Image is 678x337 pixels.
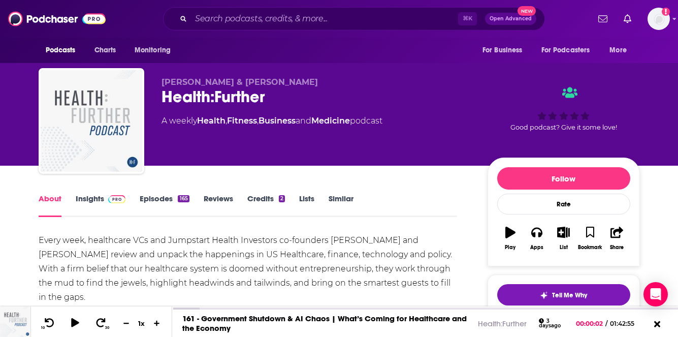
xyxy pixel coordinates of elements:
span: Tell Me Why [552,291,587,299]
div: 3 days ago [539,318,568,329]
button: Show profile menu [648,8,670,30]
span: For Business [482,43,523,57]
a: Credits2 [247,194,285,217]
div: 165 [178,195,189,202]
a: About [39,194,61,217]
button: Follow [497,167,630,190]
a: Show notifications dropdown [620,10,635,27]
div: 2 [279,195,285,202]
a: InsightsPodchaser Pro [76,194,126,217]
span: and [296,116,311,126]
button: Play [497,220,524,257]
img: tell me why sparkle [540,291,548,299]
img: Podchaser Pro [108,195,126,203]
span: Open Advanced [490,16,532,21]
div: Play [505,244,515,251]
a: Fitness [227,116,257,126]
a: Charts [88,41,122,60]
div: Open Intercom Messenger [643,282,668,307]
input: Search podcasts, credits, & more... [191,11,458,27]
div: 1 x [133,319,150,327]
span: More [609,43,627,57]
button: open menu [475,41,535,60]
span: ⌘ K [458,12,477,25]
span: Podcasts [46,43,76,57]
span: , [257,116,259,126]
div: Every week, healthcare VCs and Jumpstart Health Investors co-founders [PERSON_NAME] and [PERSON_N... [39,233,458,304]
a: Similar [329,194,353,217]
button: List [550,220,576,257]
button: open menu [127,41,184,60]
button: 10 [39,317,58,330]
span: Logged in as kendrahale [648,8,670,30]
div: Apps [530,244,543,251]
a: Health:Further [478,319,527,328]
a: Lists [299,194,314,217]
span: Charts [94,43,116,57]
div: Good podcast? Give it some love! [488,77,640,140]
div: Share [610,244,624,251]
button: Share [603,220,630,257]
a: Health [197,116,225,126]
a: Business [259,116,296,126]
span: Monitoring [135,43,171,57]
span: New [518,6,536,16]
button: tell me why sparkleTell Me Why [497,284,630,305]
span: For Podcasters [541,43,590,57]
a: Reviews [204,194,233,217]
svg: Add a profile image [662,8,670,16]
span: 10 [41,326,45,330]
button: Bookmark [577,220,603,257]
div: List [560,244,568,251]
button: open menu [39,41,89,60]
div: A weekly podcast [162,115,382,127]
a: 161 - Government Shutdown & AI Chaos | What’s Coming for Healthcare and the Economy [182,314,467,333]
div: Search podcasts, credits, & more... [163,7,545,30]
span: [PERSON_NAME] & [PERSON_NAME] [162,77,318,87]
button: open menu [602,41,639,60]
button: Open AdvancedNew [485,13,536,25]
span: , [225,116,227,126]
span: / [605,320,607,327]
a: Medicine [311,116,350,126]
div: Bookmark [578,244,602,251]
span: 01:42:55 [607,320,644,327]
span: 30 [105,326,109,330]
button: 30 [92,317,111,330]
span: Good podcast? Give it some love! [510,124,617,131]
div: Rate [497,194,630,215]
span: 00:00:02 [576,320,605,327]
button: open menu [535,41,605,60]
img: Podchaser - Follow, Share and Rate Podcasts [8,9,106,28]
a: Episodes165 [140,194,189,217]
button: Apps [524,220,550,257]
img: Health:Further [41,70,142,172]
img: User Profile [648,8,670,30]
a: Show notifications dropdown [594,10,611,27]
